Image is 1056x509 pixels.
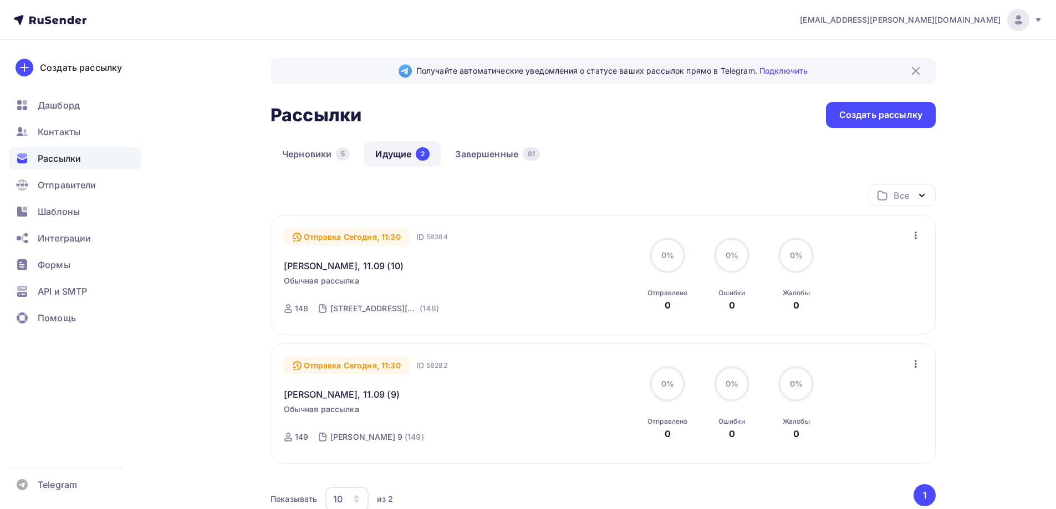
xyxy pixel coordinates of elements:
a: Отправители [9,174,141,196]
div: [STREET_ADDRESS][PERSON_NAME] [330,303,417,314]
div: 0 [793,299,799,312]
span: 0% [726,379,738,388]
button: Все [869,184,936,206]
span: Дашборд [38,99,80,112]
span: Шаблоны [38,205,80,218]
div: 10 [333,492,343,506]
a: Идущие2 [364,141,441,167]
span: ID [416,360,424,371]
a: Завершенные81 [443,141,552,167]
a: [PERSON_NAME], 11.09 (10) [284,259,404,273]
span: Помощь [38,311,76,325]
span: 0% [661,379,674,388]
span: Отправители [38,178,96,192]
div: Все [894,189,909,202]
div: 148 [295,303,308,314]
div: Ошибки [718,417,745,426]
span: [EMAIL_ADDRESS][PERSON_NAME][DOMAIN_NAME] [800,14,1001,25]
span: Интеграции [38,232,91,245]
div: Отправка Сегодня, 11:30 [284,357,410,374]
div: 0 [793,427,799,440]
a: Рассылки [9,147,141,169]
div: 0 [665,427,671,440]
a: Формы [9,254,141,276]
a: Дашборд [9,94,141,116]
span: Контакты [38,125,80,138]
div: 0 [665,299,671,312]
div: [PERSON_NAME] 9 [330,431,402,443]
h2: Рассылки [271,104,361,126]
a: [PERSON_NAME], 11.09 (9) [284,388,400,401]
ul: Pagination [912,484,936,506]
span: 0% [790,379,803,388]
a: [STREET_ADDRESS][PERSON_NAME] (148) [329,300,440,317]
div: 0 [729,427,735,440]
div: (149) [405,431,424,443]
div: Отправлено [647,289,687,297]
div: 0 [729,299,735,312]
div: Создать рассылку [40,61,122,74]
div: Создать рассылку [839,109,922,121]
a: Контакты [9,121,141,143]
div: Жалобы [783,289,810,297]
a: [PERSON_NAME] 9 (149) [329,428,425,446]
span: Рассылки [38,152,81,165]
div: 5 [336,147,350,161]
span: Формы [38,258,70,271]
div: 2 [416,147,430,161]
div: 81 [523,147,540,161]
a: Черновики5 [271,141,361,167]
a: Подключить [759,66,808,75]
button: Go to page 1 [914,484,936,506]
a: Шаблоны [9,200,141,223]
span: 58284 [426,232,448,243]
span: API и SMTP [38,285,87,298]
div: Отправлено [647,417,687,426]
div: Отправка Сегодня, 11:30 [284,228,410,246]
div: 149 [295,431,308,443]
img: Telegram [399,64,412,78]
span: Обычная рассылка [284,275,359,286]
div: (148) [420,303,439,314]
div: Показывать [271,493,317,505]
div: Жалобы [783,417,810,426]
a: [EMAIL_ADDRESS][PERSON_NAME][DOMAIN_NAME] [800,9,1043,31]
span: ID [416,232,424,243]
span: 0% [790,250,803,260]
span: 58282 [426,360,447,371]
div: из 2 [377,493,393,505]
div: Ошибки [718,289,745,297]
span: Telegram [38,478,77,491]
span: Получайте автоматические уведомления о статусе ваших рассылок прямо в Telegram. [416,65,808,76]
span: Обычная рассылка [284,404,359,415]
span: 0% [661,250,674,260]
span: 0% [726,250,738,260]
